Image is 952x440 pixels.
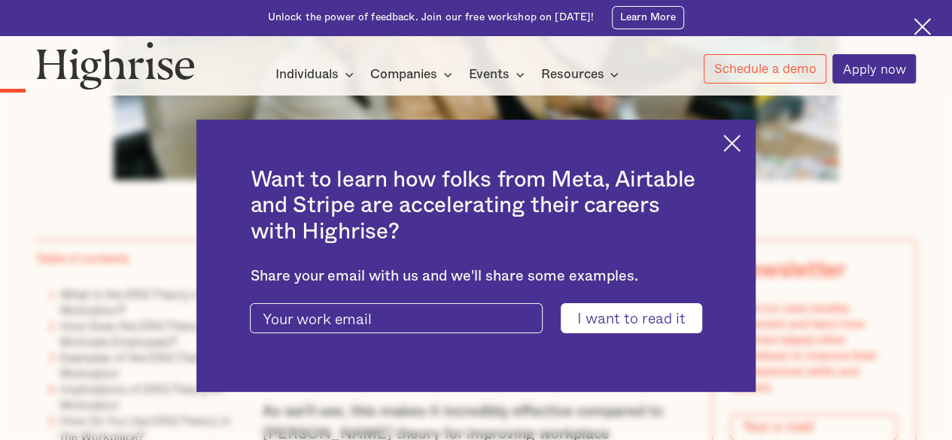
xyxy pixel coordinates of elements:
img: Cross icon [723,135,741,152]
input: I want to read it [561,303,701,332]
div: Resources [540,65,604,83]
input: Your work email [250,303,542,332]
div: Individuals [275,65,358,83]
div: Companies [370,65,437,83]
div: Share your email with us and we'll share some examples. [250,268,701,285]
img: Highrise logo [36,41,195,90]
form: current-ascender-blog-article-modal-form [250,303,701,332]
div: Companies [370,65,457,83]
a: Apply now [832,54,916,83]
img: Cross icon [914,18,931,35]
a: Schedule a demo [704,54,826,83]
h2: Want to learn how folks from Meta, Airtable and Stripe are accelerating their careers with Highrise? [250,167,701,244]
div: Events [469,65,509,83]
div: Unlock the power of feedback. Join our free workshop on [DATE]! [268,11,595,25]
div: Events [469,65,529,83]
a: Learn More [612,6,685,29]
div: Resources [540,65,623,83]
div: Individuals [275,65,339,83]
